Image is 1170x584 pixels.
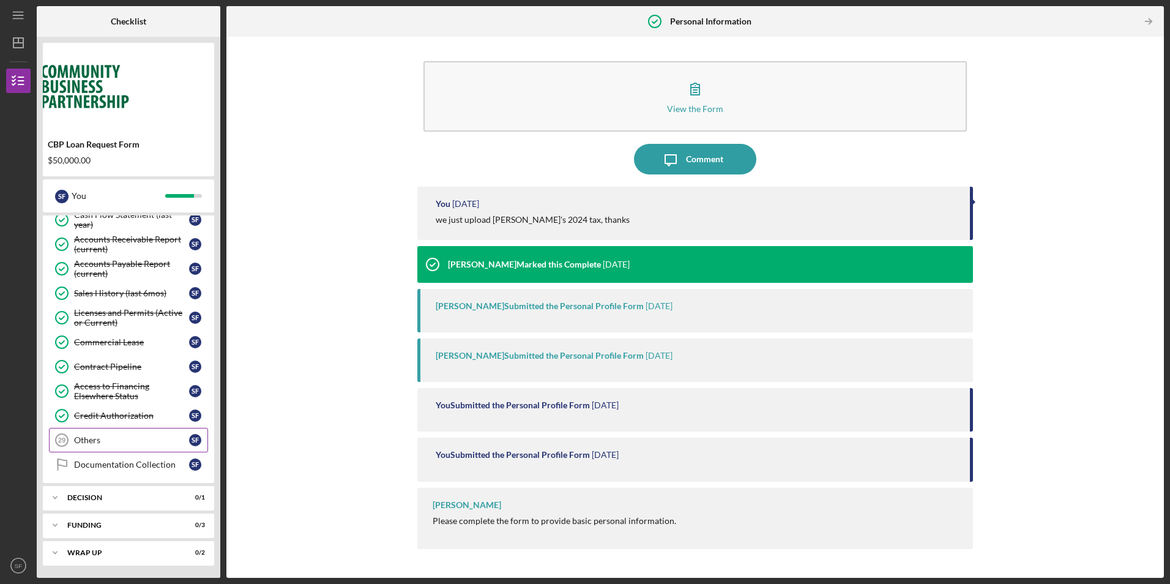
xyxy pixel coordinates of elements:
time: 2025-05-28 18:10 [646,351,673,361]
div: S F [189,434,201,446]
button: SF [6,553,31,578]
time: 2025-05-27 20:20 [592,400,619,410]
div: 0 / 1 [183,494,205,501]
div: S F [189,361,201,373]
a: Cash Flow Statement (last year)SF [49,208,208,232]
time: 2025-05-28 18:10 [603,260,630,269]
div: You Submitted the Personal Profile Form [436,400,590,410]
a: Contract PipelineSF [49,354,208,379]
div: [PERSON_NAME] Submitted the Personal Profile Form [436,301,644,311]
a: Documentation CollectionSF [49,452,208,477]
a: Accounts Payable Report (current)SF [49,256,208,281]
div: Others [74,435,189,445]
div: You Submitted the Personal Profile Form [436,450,590,460]
div: S F [189,287,201,299]
div: You [436,199,450,209]
a: Licenses and Permits (Active or Current)SF [49,305,208,330]
div: [PERSON_NAME] Submitted the Personal Profile Form [436,351,644,361]
div: Credit Authorization [74,411,189,421]
div: Access to Financing Elsewhere Status [74,381,189,401]
text: SF [15,563,22,569]
div: Sales History (last 6mos) [74,288,189,298]
div: S F [189,312,201,324]
div: S F [189,385,201,397]
button: View the Form [423,61,966,132]
div: S F [189,238,201,250]
div: Contract Pipeline [74,362,189,372]
div: Please complete the form to provide basic personal information. [433,516,676,526]
b: Checklist [111,17,146,26]
div: S F [189,214,201,226]
div: [PERSON_NAME] [433,500,501,510]
b: Personal Information [670,17,751,26]
div: Decision [67,494,174,501]
a: Access to Financing Elsewhere StatusSF [49,379,208,403]
time: 2025-08-26 15:47 [452,199,479,209]
div: Documentation Collection [74,460,189,470]
div: 0 / 3 [183,522,205,529]
a: Commercial LeaseSF [49,330,208,354]
div: Licenses and Permits (Active or Current) [74,308,189,328]
div: View the Form [667,104,723,113]
div: Wrap up [67,549,174,556]
button: Comment [634,144,756,174]
div: S F [55,190,69,203]
div: Comment [686,144,723,174]
div: S F [189,336,201,348]
div: we just upload [PERSON_NAME]'s 2024 tax, thanks [436,215,630,225]
a: Sales History (last 6mos)SF [49,281,208,305]
div: $50,000.00 [48,155,209,165]
time: 2025-05-27 20:15 [592,450,619,460]
div: [PERSON_NAME] Marked this Complete [448,260,601,269]
div: S F [189,263,201,275]
div: You [72,185,165,206]
a: 29OthersSF [49,428,208,452]
div: Accounts Payable Report (current) [74,259,189,279]
a: Accounts Receivable Report (current)SF [49,232,208,256]
div: Commercial Lease [74,337,189,347]
tspan: 29 [58,436,65,444]
a: Credit AuthorizationSF [49,403,208,428]
div: Funding [67,522,174,529]
div: S F [189,410,201,422]
div: Accounts Receivable Report (current) [74,234,189,254]
div: Cash Flow Statement (last year) [74,210,189,230]
div: CBP Loan Request Form [48,140,209,149]
div: 0 / 2 [183,549,205,556]
time: 2025-05-28 18:10 [646,301,673,311]
div: S F [189,459,201,471]
img: Product logo [43,49,214,122]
